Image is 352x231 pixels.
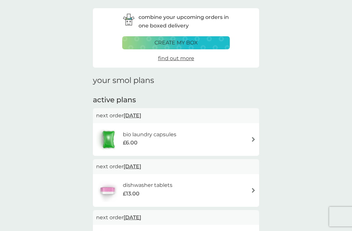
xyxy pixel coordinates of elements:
[96,111,256,120] p: next order
[124,109,141,122] span: [DATE]
[251,188,256,193] img: arrow right
[93,95,259,105] h2: active plans
[123,130,176,139] h6: bio laundry capsules
[122,36,230,49] button: create my box
[251,137,256,142] img: arrow right
[124,160,141,173] span: [DATE]
[158,54,194,63] a: find out more
[123,181,172,190] h6: dishwasher tablets
[96,162,256,171] p: next order
[96,213,256,222] p: next order
[124,211,141,224] span: [DATE]
[123,190,139,198] span: £13.00
[93,76,259,85] h1: your smol plans
[123,139,138,147] span: £6.00
[96,128,121,151] img: bio laundry capsules
[158,55,194,61] span: find out more
[139,13,230,30] p: combine your upcoming orders in one boxed delivery
[96,179,119,202] img: dishwasher tablets
[154,39,198,47] p: create my box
